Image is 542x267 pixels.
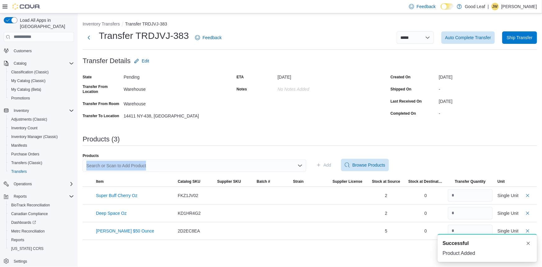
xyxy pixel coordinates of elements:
[125,21,167,26] button: Transfer TRDJVJ-383
[439,108,537,116] div: -
[11,193,74,200] span: Reports
[11,60,29,67] button: Catalog
[1,192,76,201] button: Reports
[83,153,99,158] label: Products
[203,35,221,41] span: Feedback
[488,3,489,10] p: |
[390,75,411,80] label: Created On
[11,246,43,251] span: [US_STATE] CCRS
[11,169,27,174] span: Transfers
[11,160,42,165] span: Transfers (Classic)
[390,111,416,116] label: Completed On
[9,124,40,132] a: Inventory Count
[83,57,130,65] h3: Transfer Details
[6,150,76,159] button: Purchase Orders
[439,84,537,92] div: -
[6,159,76,167] button: Transfers (Classic)
[341,159,389,171] button: Browse Products
[278,72,361,80] div: [DATE]
[6,85,76,94] button: My Catalog (Beta)
[6,201,76,209] button: BioTrack Reconciliation
[9,168,29,175] a: Transfers
[406,177,445,186] button: Stock at Destination
[498,179,505,184] span: Unit
[99,30,189,42] h1: Transfer TRDJVJ-383
[6,167,76,176] button: Transfers
[525,240,532,247] button: Dismiss toast
[498,228,519,234] div: Single Unit
[11,70,49,75] span: Classification (Classic)
[9,86,74,93] span: My Catalog (Beta)
[445,177,495,186] button: Transfer Quantity
[96,228,154,233] button: [PERSON_NAME] $50 Ounce
[390,99,422,104] label: Last Received On
[524,227,531,235] button: Delete count
[501,3,537,10] p: [PERSON_NAME]
[11,134,58,139] span: Inventory Manager (Classic)
[178,192,212,199] div: FKZ1JV02
[83,21,120,26] button: Inventory Transfers
[11,152,39,157] span: Purchase Orders
[9,133,60,140] a: Inventory Manager (Classic)
[498,192,519,199] div: Single Unit
[6,236,76,244] button: Reports
[217,179,241,184] span: Supplier SKU
[11,229,45,234] span: Metrc Reconciliation
[6,218,76,227] a: Dashboards
[11,220,36,225] span: Dashboards
[178,179,200,184] span: Catalog SKU
[293,179,304,184] span: Strain
[9,236,27,244] a: Reports
[11,126,38,131] span: Inventory Count
[9,228,47,235] a: Metrc Reconciliation
[9,68,51,76] a: Classification (Classic)
[11,107,31,114] button: Inventory
[6,115,76,124] button: Adjustments (Classic)
[178,210,212,216] div: KD1HR4G2
[492,3,498,10] span: JW
[9,94,33,102] a: Promotions
[1,106,76,115] button: Inventory
[9,116,74,123] span: Adjustments (Classic)
[9,116,50,123] a: Adjustments (Classic)
[11,87,41,92] span: My Catalog (Beta)
[1,257,76,266] button: Settings
[6,124,76,132] button: Inventory Count
[14,182,32,186] span: Operations
[83,84,121,94] label: Transfer From Location
[443,240,532,247] div: Notification
[6,244,76,253] button: [US_STATE] CCRS
[93,177,175,186] button: Item
[237,75,244,80] label: ETA
[6,68,76,76] button: Classification (Classic)
[9,133,74,140] span: Inventory Manager (Classic)
[9,228,74,235] span: Metrc Reconciliation
[11,47,74,54] span: Customers
[11,180,34,188] button: Operations
[417,3,435,10] span: Feedback
[83,136,120,143] h3: Products (3)
[9,201,74,209] span: BioTrack Reconciliation
[408,192,443,199] div: 0
[314,159,334,171] button: Add
[83,21,537,28] nav: An example of EuiBreadcrumbs
[14,259,27,264] span: Settings
[124,111,207,118] div: 14411 NY-438, [GEOGRAPHIC_DATA]
[367,177,406,186] button: Stock at Source
[11,257,74,265] span: Settings
[491,3,499,10] div: Jordon Walters
[439,96,537,104] div: [DATE]
[408,228,443,234] div: 0
[408,210,443,216] div: 0
[1,59,76,68] button: Catalog
[9,124,74,132] span: Inventory Count
[11,203,50,208] span: BioTrack Reconciliation
[298,163,303,168] button: Open list of options
[369,192,403,199] div: 2
[9,159,74,167] span: Transfers (Classic)
[11,117,47,122] span: Adjustments (Classic)
[6,94,76,103] button: Promotions
[11,78,46,83] span: My Catalog (Classic)
[441,31,495,44] button: Auto Complete Transfer
[9,94,74,102] span: Promotions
